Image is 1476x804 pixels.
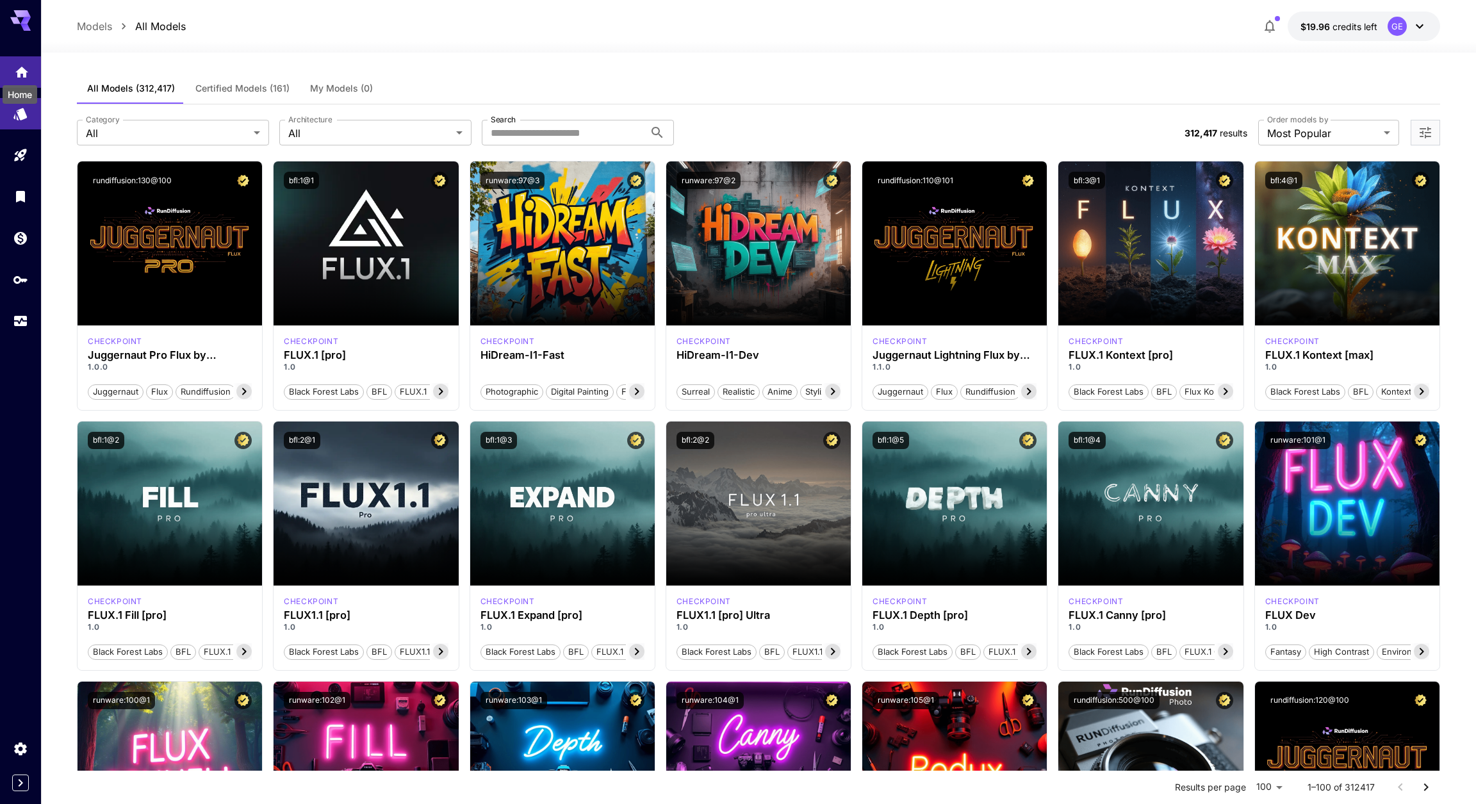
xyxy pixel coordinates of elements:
[1413,775,1439,800] button: Go to next page
[873,432,909,449] button: bfl:1@5
[88,692,155,709] button: runware:100@1
[284,621,448,633] p: 1.0
[1069,646,1148,659] span: Black Forest Labs
[1265,172,1302,189] button: bfl:4@1
[676,349,840,361] h3: HiDream-I1-Dev
[88,172,177,189] button: rundiffusion:130@100
[873,596,927,607] p: checkpoint
[284,336,338,347] div: fluxpro
[1412,692,1429,709] button: Certified Model – Vetted for best performance and includes a commercial license.
[1308,781,1375,794] p: 1–100 of 312417
[955,643,981,660] button: BFL
[1185,127,1217,138] span: 312,417
[1265,432,1331,449] button: runware:101@1
[431,172,448,189] button: Certified Model – Vetted for best performance and includes a commercial license.
[873,383,928,400] button: juggernaut
[88,349,252,361] div: Juggernaut Pro Flux by RunDiffusion
[1265,692,1354,709] button: rundiffusion:120@100
[480,621,644,633] p: 1.0
[88,432,124,449] button: bfl:1@2
[1152,386,1176,398] span: BFL
[288,114,332,125] label: Architecture
[88,646,167,659] span: Black Forest Labs
[366,643,392,660] button: BFL
[1332,21,1377,32] span: credits left
[873,172,958,189] button: rundiffusion:110@101
[1069,386,1148,398] span: Black Forest Labs
[1309,646,1373,659] span: High Contrast
[1179,643,1267,660] button: FLUX.1 Canny [pro]
[3,85,37,104] div: Home
[1151,383,1177,400] button: BFL
[12,775,29,791] button: Expand sidebar
[1348,383,1373,400] button: BFL
[491,114,516,125] label: Search
[480,692,547,709] button: runware:103@1
[13,741,28,757] div: Settings
[77,19,112,34] p: Models
[873,349,1037,361] h3: Juggernaut Lightning Flux by RunDiffusion
[480,349,644,361] h3: HiDream-I1-Fast
[676,621,840,633] p: 1.0
[88,596,142,607] p: checkpoint
[195,83,290,94] span: Certified Models (161)
[199,643,272,660] button: FLUX.1 Fill [pro]
[1180,646,1267,659] span: FLUX.1 Canny [pro]
[961,386,1020,398] span: rundiffusion
[1265,336,1320,347] p: checkpoint
[1377,646,1436,659] span: Environment
[234,172,252,189] button: Certified Model – Vetted for best performance and includes a commercial license.
[1069,336,1123,347] div: FLUX.1 Kontext [pro]
[676,336,731,347] div: HiDream Dev
[480,172,545,189] button: runware:97@3
[395,643,457,660] button: FLUX1.1 [pro]
[1309,643,1374,660] button: High Contrast
[1175,781,1246,794] p: Results per page
[676,643,757,660] button: Black Forest Labs
[873,609,1037,621] h3: FLUX.1 Depth [pro]
[88,643,168,660] button: Black Forest Labs
[480,336,535,347] div: HiDream Fast
[1265,361,1429,373] p: 1.0
[873,361,1037,373] p: 1.1.0
[1152,646,1176,659] span: BFL
[480,432,517,449] button: bfl:1@3
[676,383,715,400] button: Surreal
[873,336,927,347] p: checkpoint
[1265,643,1306,660] button: Fantasy
[481,386,543,398] span: Photographic
[13,228,28,244] div: Wallet
[77,19,186,34] nav: breadcrumb
[1069,361,1233,373] p: 1.0
[284,349,448,361] h3: FLUX.1 [pro]
[1288,12,1440,41] button: $19.9617GE
[146,383,173,400] button: flux
[677,646,756,659] span: Black Forest Labs
[234,692,252,709] button: Certified Model – Vetted for best performance and includes a commercial license.
[1377,643,1437,660] button: Environment
[88,361,252,373] p: 1.0.0
[1377,386,1416,398] span: Kontext
[480,383,543,400] button: Photographic
[284,386,363,398] span: Black Forest Labs
[1069,432,1106,449] button: bfl:1@4
[480,609,644,621] h3: FLUX.1 Expand [pro]
[676,172,741,189] button: runware:97@2
[1069,609,1233,621] div: FLUX.1 Canny [pro]
[873,646,952,659] span: Black Forest Labs
[1069,596,1123,607] div: fluxpro
[135,19,186,34] p: All Models
[1265,596,1320,607] div: FLUX.1 D
[1180,386,1238,398] span: Flux Kontext
[284,383,364,400] button: Black Forest Labs
[676,432,714,449] button: bfl:2@2
[86,126,249,141] span: All
[284,643,364,660] button: Black Forest Labs
[1267,114,1328,125] label: Order models by
[617,386,657,398] span: Fantasy
[367,646,391,659] span: BFL
[1216,692,1233,709] button: Certified Model – Vetted for best performance and includes a commercial license.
